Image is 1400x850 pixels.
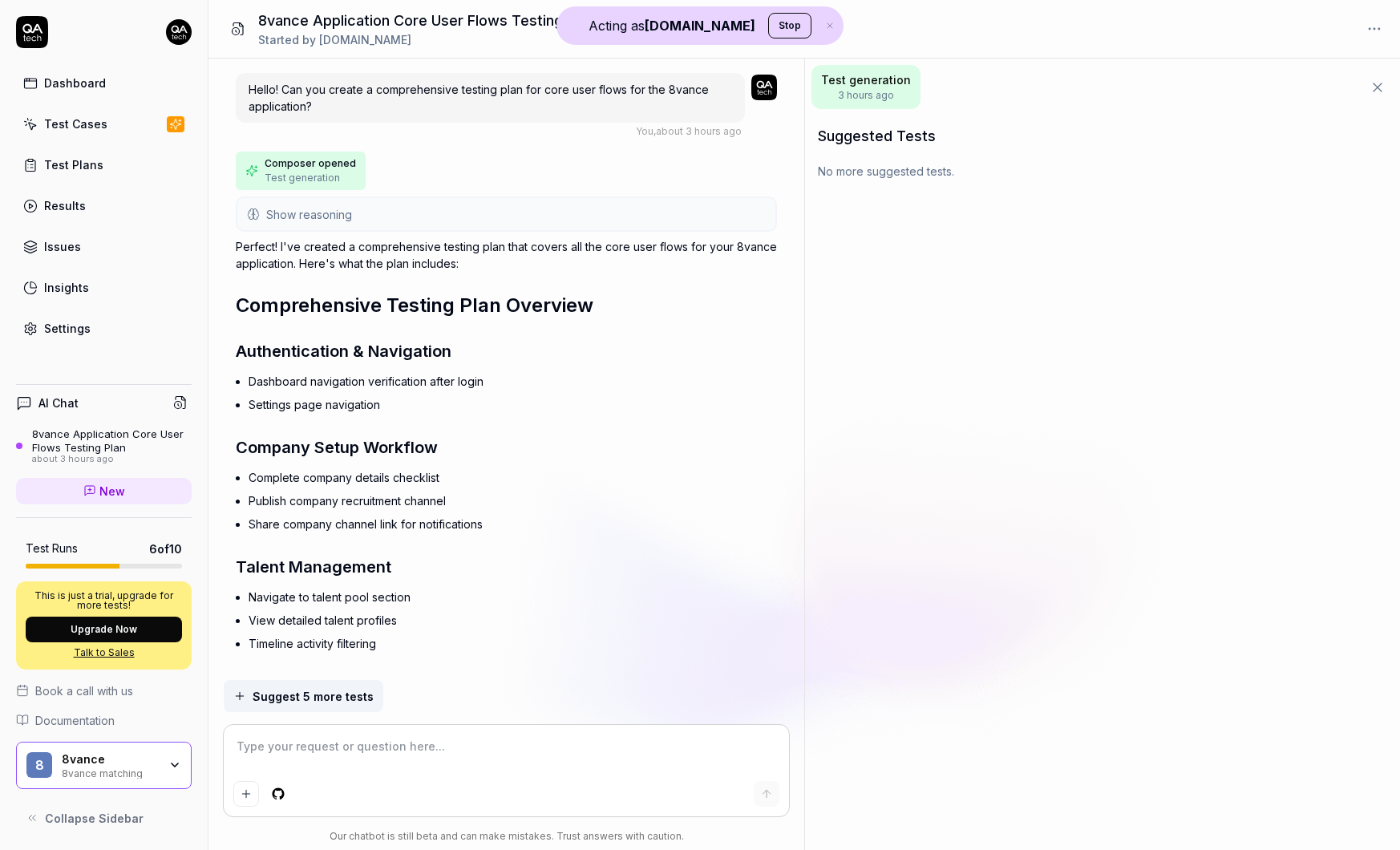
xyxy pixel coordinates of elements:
span: Project Management [236,677,397,696]
h4: AI Chat [38,395,79,411]
a: New [16,478,192,504]
button: 88vance8vance matching [16,742,192,790]
h3: Suggested Tests [818,125,1387,147]
div: 8vance Application Core User Flows Testing Plan [32,427,192,454]
a: Insights [16,272,192,303]
li: Complete company details checklist [249,466,777,489]
span: [DOMAIN_NAME] [319,33,411,47]
span: Documentation [35,712,115,729]
div: Test Plans [44,156,103,173]
span: Test generation [265,171,340,185]
button: Stop [768,13,811,38]
button: Test generation3 hours ago [811,65,921,109]
span: Suggest 5 more tests [253,688,374,705]
p: This is just a trial, upgrade for more tests! [26,591,182,610]
li: Share company channel link for notifications [249,512,777,536]
span: Authentication & Navigation [236,342,451,361]
img: 7ccf6c19-61ad-4a6c-8811-018b02a1b829.jpg [751,75,777,100]
span: You [636,125,653,137]
button: Suggest 5 more tests [224,680,383,712]
span: Collapse Sidebar [45,810,144,827]
button: Show reasoning [237,198,775,230]
span: 3 hours ago [821,88,911,103]
span: Talent Management [236,557,391,577]
span: Show reasoning [266,206,352,223]
div: Insights [44,279,89,296]
div: Settings [44,320,91,337]
div: about 3 hours ago [32,454,192,465]
div: Issues [44,238,81,255]
span: Book a call with us [35,682,133,699]
a: Settings [16,313,192,344]
div: No more suggested tests. [818,163,1387,180]
a: Results [16,190,192,221]
div: 8vance [62,752,158,767]
button: Composer openedTest generation [236,152,366,190]
div: , about 3 hours ago [636,124,742,139]
li: Settings page navigation [249,393,777,416]
h1: 8vance Application Core User Flows Testing Plan [258,10,595,31]
li: View detailed talent profiles [249,609,777,632]
h5: Test Runs [26,541,78,556]
a: Dashboard [16,67,192,99]
span: New [99,483,125,500]
a: Test Cases [16,108,192,140]
a: Test Plans [16,149,192,180]
span: Company Setup Workflow [236,438,438,457]
button: Collapse Sidebar [16,802,192,834]
a: Documentation [16,712,192,729]
div: Dashboard [44,75,106,91]
button: Add attachment [233,781,259,807]
li: Navigate to talent pool section [249,585,777,609]
button: Upgrade Now [26,617,182,642]
span: 6 of 10 [149,540,182,557]
li: Timeline activity filtering [249,632,777,655]
span: Composer opened [265,156,356,171]
p: Perfect! I've created a comprehensive testing plan that covers all the core user flows for your 8... [236,238,777,272]
div: Started by [258,31,595,48]
a: Book a call with us [16,682,192,699]
span: Comprehensive Testing Plan Overview [236,293,593,317]
a: 8vance Application Core User Flows Testing Planabout 3 hours ago [16,427,192,464]
a: Talk to Sales [26,646,182,660]
span: Hello! Can you create a comprehensive testing plan for core user flows for the 8vance application? [249,83,709,113]
div: 8vance matching [62,766,158,779]
div: Results [44,197,86,214]
span: Test generation [821,71,911,88]
li: Publish company recruitment channel [249,489,777,512]
span: 8 [26,752,52,778]
div: Test Cases [44,115,107,132]
a: Issues [16,231,192,262]
div: Our chatbot is still beta and can make mistakes. Trust answers with caution. [224,829,790,844]
img: 7ccf6c19-61ad-4a6c-8811-018b02a1b829.jpg [166,19,192,45]
li: Dashboard navigation verification after login [249,370,777,393]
